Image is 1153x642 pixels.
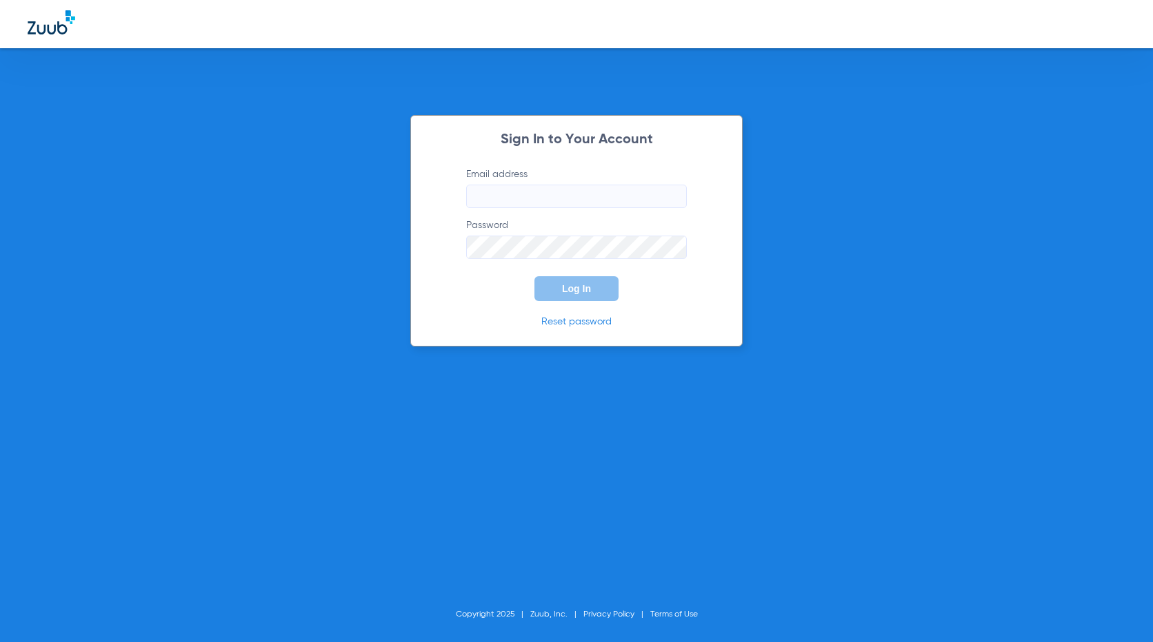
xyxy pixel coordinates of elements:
[466,167,687,208] label: Email address
[530,608,583,621] li: Zuub, Inc.
[456,608,530,621] li: Copyright 2025
[541,317,612,327] a: Reset password
[445,133,708,147] h2: Sign In to Your Account
[650,610,698,619] a: Terms of Use
[562,283,591,294] span: Log In
[28,10,75,34] img: Zuub Logo
[534,276,619,301] button: Log In
[466,218,687,259] label: Password
[466,185,687,208] input: Email address
[466,236,687,259] input: Password
[583,610,634,619] a: Privacy Policy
